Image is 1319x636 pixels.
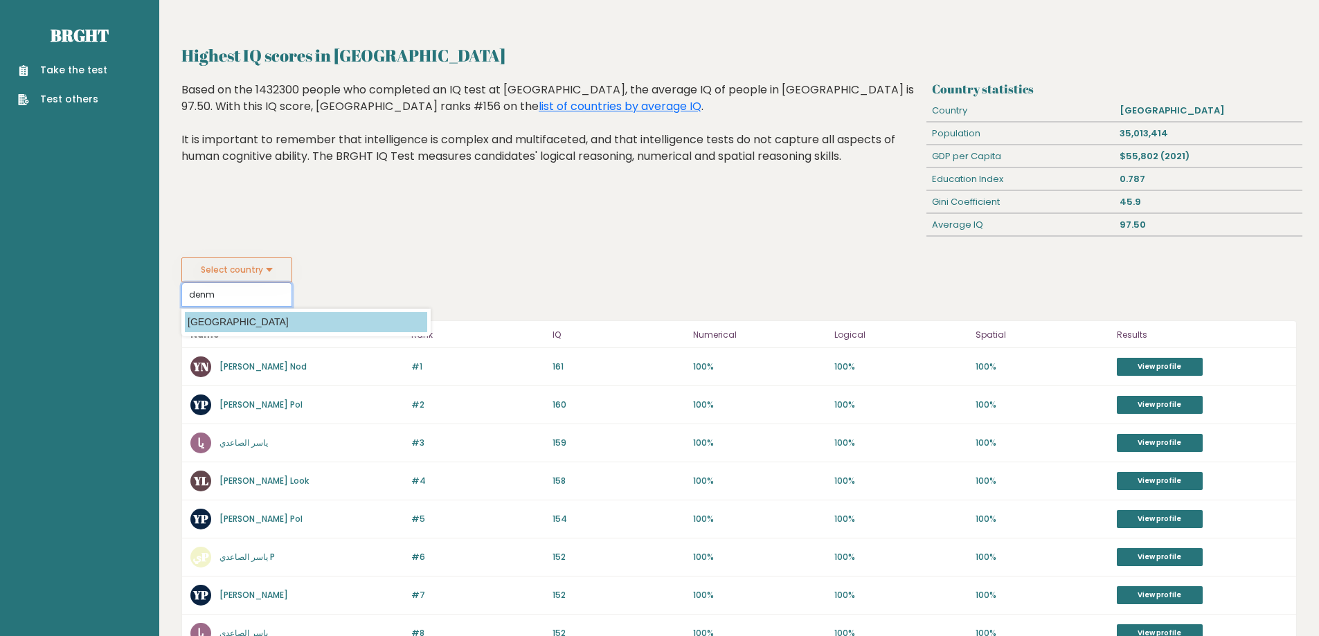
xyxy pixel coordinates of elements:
[197,435,204,451] text: يا
[219,399,303,410] a: [PERSON_NAME] Pol
[18,63,107,78] a: Take the test
[219,475,309,487] a: [PERSON_NAME] Look
[834,475,967,487] p: 100%
[693,437,826,449] p: 100%
[976,361,1109,373] p: 100%
[411,327,544,343] p: Rank
[539,98,701,114] a: list of countries by average IQ
[1117,586,1203,604] a: View profile
[553,475,685,487] p: 158
[1117,434,1203,452] a: View profile
[193,473,208,489] text: YL
[1115,145,1302,167] div: $55,802 (2021)
[181,82,922,185] div: Based on the 1432300 people who completed an IQ test at [GEOGRAPHIC_DATA], the average IQ of peop...
[192,358,209,374] text: YN
[834,361,967,373] p: 100%
[192,397,208,412] text: YP
[976,513,1109,525] p: 100%
[411,399,544,411] p: #2
[976,475,1109,487] p: 100%
[926,214,1114,236] div: Average IQ
[219,361,307,372] a: [PERSON_NAME] Nod
[553,551,685,563] p: 152
[693,513,826,525] p: 100%
[411,361,544,373] p: #1
[834,513,967,525] p: 100%
[932,82,1297,96] h3: Country statistics
[834,327,967,343] p: Logical
[1115,191,1302,213] div: 45.9
[192,587,208,603] text: YP
[834,551,967,563] p: 100%
[693,589,826,601] p: 100%
[693,399,826,411] p: 100%
[553,361,685,373] p: 161
[834,437,967,449] p: 100%
[411,475,544,487] p: #4
[1117,472,1203,490] a: View profile
[834,399,967,411] p: 100%
[976,327,1109,343] p: Spatial
[834,589,967,601] p: 100%
[693,551,826,563] p: 100%
[693,361,826,373] p: 100%
[411,437,544,449] p: #3
[553,437,685,449] p: 159
[693,327,826,343] p: Numerical
[926,122,1114,145] div: Population
[1115,214,1302,236] div: 97.50
[926,191,1114,213] div: Gini Coefficient
[411,513,544,525] p: #5
[976,589,1109,601] p: 100%
[181,282,292,307] input: Select your country
[219,551,275,563] a: ياسر الصاعدي P
[976,437,1109,449] p: 100%
[219,589,288,601] a: [PERSON_NAME]
[18,92,107,107] a: Test others
[976,399,1109,411] p: 100%
[1117,548,1203,566] a: View profile
[219,513,303,525] a: [PERSON_NAME] Pol
[693,475,826,487] p: 100%
[1115,122,1302,145] div: 35,013,414
[1115,100,1302,122] div: [GEOGRAPHIC_DATA]
[976,551,1109,563] p: 100%
[181,257,292,282] button: Select country
[1117,327,1288,343] p: Results
[411,589,544,601] p: #7
[192,549,209,565] text: يP
[1117,358,1203,376] a: View profile
[51,24,109,46] a: Brght
[1117,396,1203,414] a: View profile
[553,327,685,343] p: IQ
[219,437,268,448] a: ياسر الصاعدي
[553,513,685,525] p: 154
[192,511,208,527] text: YP
[926,100,1114,122] div: Country
[926,168,1114,190] div: Education Index
[1115,168,1302,190] div: 0.787
[411,551,544,563] p: #6
[926,145,1114,167] div: GDP per Capita
[1117,510,1203,528] a: View profile
[181,43,1297,68] h2: Highest IQ scores in [GEOGRAPHIC_DATA]
[185,312,427,332] option: [GEOGRAPHIC_DATA]
[553,589,685,601] p: 152
[553,399,685,411] p: 160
